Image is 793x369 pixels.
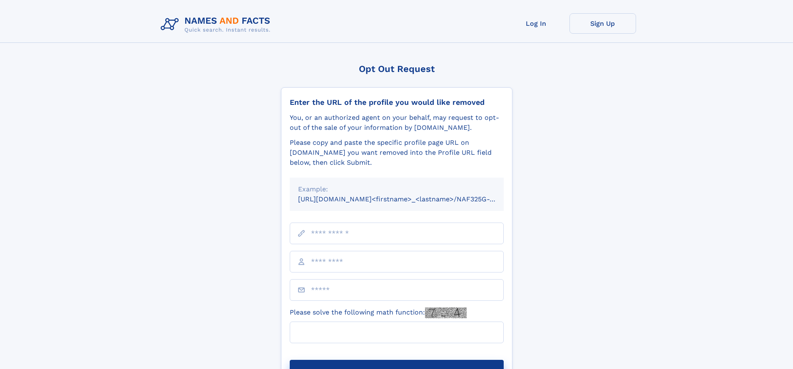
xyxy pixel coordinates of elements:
[157,13,277,36] img: Logo Names and Facts
[503,13,569,34] a: Log In
[290,98,504,107] div: Enter the URL of the profile you would like removed
[298,184,495,194] div: Example:
[290,113,504,133] div: You, or an authorized agent on your behalf, may request to opt-out of the sale of your informatio...
[298,195,520,203] small: [URL][DOMAIN_NAME]<firstname>_<lastname>/NAF325G-xxxxxxxx
[569,13,636,34] a: Sign Up
[281,64,512,74] div: Opt Out Request
[290,138,504,168] div: Please copy and paste the specific profile page URL on [DOMAIN_NAME] you want removed into the Pr...
[290,307,467,318] label: Please solve the following math function:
